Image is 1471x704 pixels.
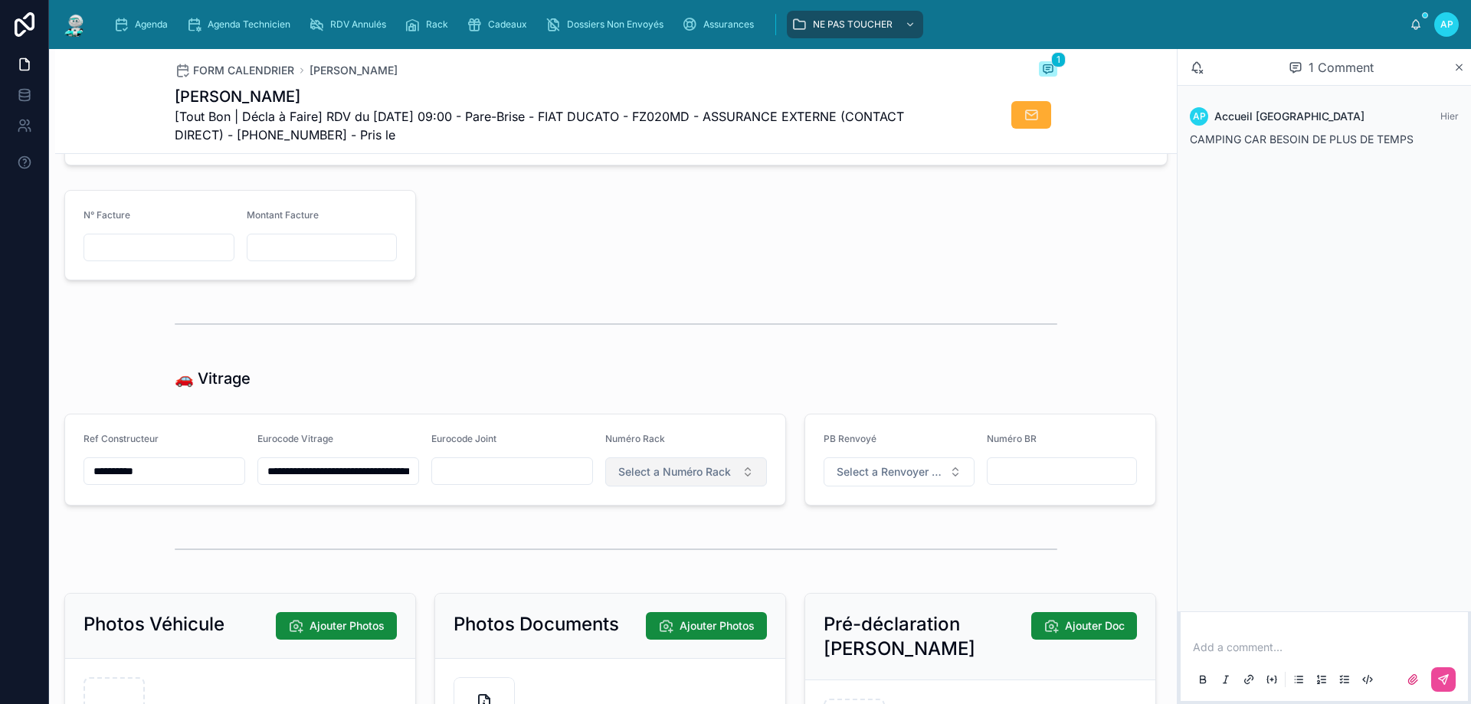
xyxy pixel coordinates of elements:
h1: 🚗 Vitrage [175,368,251,389]
span: AP [1193,110,1206,123]
span: RDV Annulés [330,18,386,31]
span: Hier [1440,110,1459,122]
span: Select a Numéro Rack [618,464,731,480]
span: Ref Constructeur [84,433,159,444]
span: N° Facture [84,209,130,221]
span: Assurances [703,18,754,31]
span: Dossiers Non Envoyés [567,18,663,31]
span: Accueil [GEOGRAPHIC_DATA] [1214,109,1365,124]
span: Montant Facture [247,209,319,221]
a: Dossiers Non Envoyés [541,11,674,38]
span: [Tout Bon | Décla à Faire] RDV du [DATE] 09:00 - Pare-Brise - FIAT DUCATO - FZ020MD - ASSURANCE E... [175,107,942,144]
h1: [PERSON_NAME] [175,86,942,107]
a: Cadeaux [462,11,538,38]
a: Assurances [677,11,765,38]
span: Agenda Technicien [208,18,290,31]
button: 1 [1039,61,1057,80]
a: Agenda Technicien [182,11,301,38]
a: [PERSON_NAME] [310,63,398,78]
span: Eurocode Vitrage [257,433,333,444]
span: Numéro BR [987,433,1037,444]
button: Ajouter Doc [1031,612,1137,640]
span: Ajouter Doc [1065,618,1125,634]
h2: Photos Documents [454,612,619,637]
h2: Pré-déclaration [PERSON_NAME] [824,612,1031,661]
span: 1 Comment [1309,58,1374,77]
span: Ajouter Photos [680,618,755,634]
span: FORM CALENDRIER [193,63,294,78]
a: FORM CALENDRIER [175,63,294,78]
span: Rack [426,18,448,31]
span: 1 [1051,52,1066,67]
span: Select a Renvoyer Vitrage [837,464,943,480]
button: Select Button [824,457,975,486]
a: Agenda [109,11,179,38]
button: Ajouter Photos [646,612,767,640]
button: Ajouter Photos [276,612,397,640]
h2: Photos Véhicule [84,612,224,637]
a: Rack [400,11,459,38]
a: RDV Annulés [304,11,397,38]
img: App logo [61,12,89,37]
span: Ajouter Photos [310,618,385,634]
button: Select Button [605,457,767,486]
div: scrollable content [101,8,1410,41]
span: Agenda [135,18,168,31]
span: PB Renvoyé [824,433,876,444]
span: CAMPING CAR BESOIN DE PLUS DE TEMPS [1190,133,1414,146]
a: NE PAS TOUCHER [787,11,923,38]
span: AP [1440,18,1453,31]
span: Cadeaux [488,18,527,31]
span: Numéro Rack [605,433,665,444]
span: Eurocode Joint [431,433,496,444]
span: NE PAS TOUCHER [813,18,893,31]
